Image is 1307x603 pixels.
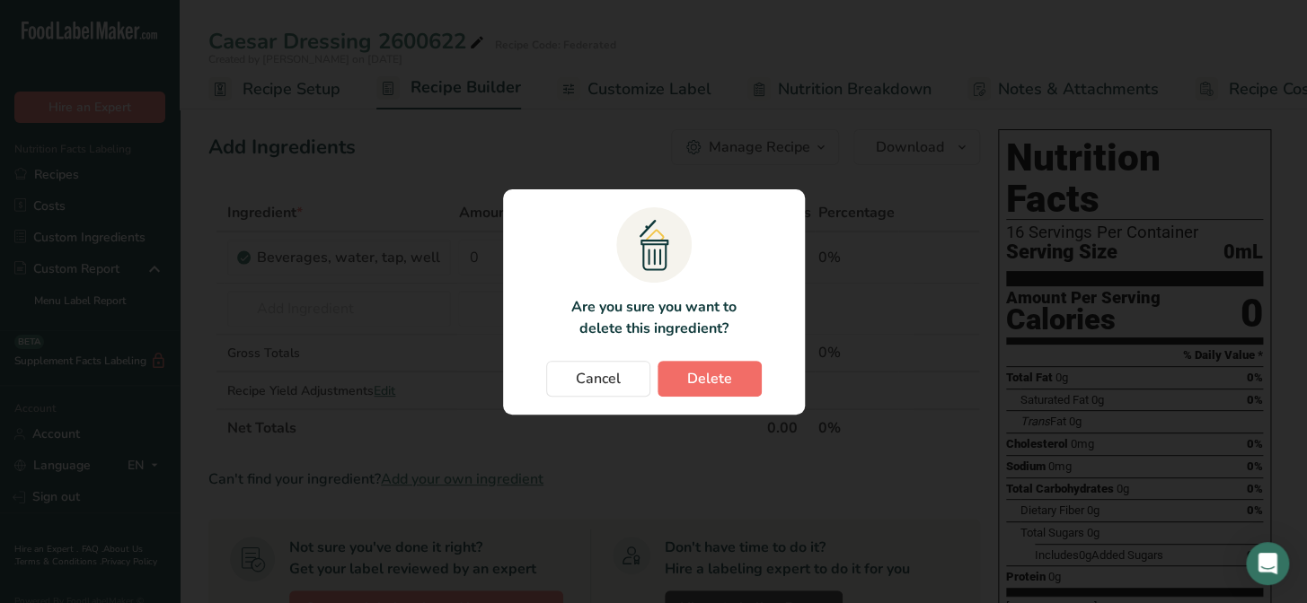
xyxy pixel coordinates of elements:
[687,368,732,389] span: Delete
[576,368,621,389] span: Cancel
[658,361,762,397] button: Delete
[546,361,650,397] button: Cancel
[1246,542,1289,585] div: Open Intercom Messenger
[561,296,746,339] p: Are you sure you want to delete this ingredient?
